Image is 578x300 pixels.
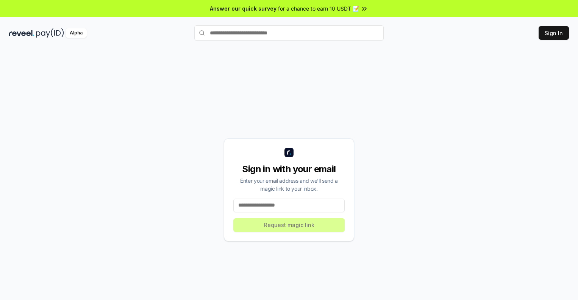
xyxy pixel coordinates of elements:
[9,28,34,38] img: reveel_dark
[539,26,569,40] button: Sign In
[233,177,345,193] div: Enter your email address and we’ll send a magic link to your inbox.
[66,28,87,38] div: Alpha
[284,148,294,157] img: logo_small
[36,28,64,38] img: pay_id
[233,163,345,175] div: Sign in with your email
[210,5,277,12] span: Answer our quick survey
[278,5,359,12] span: for a chance to earn 10 USDT 📝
